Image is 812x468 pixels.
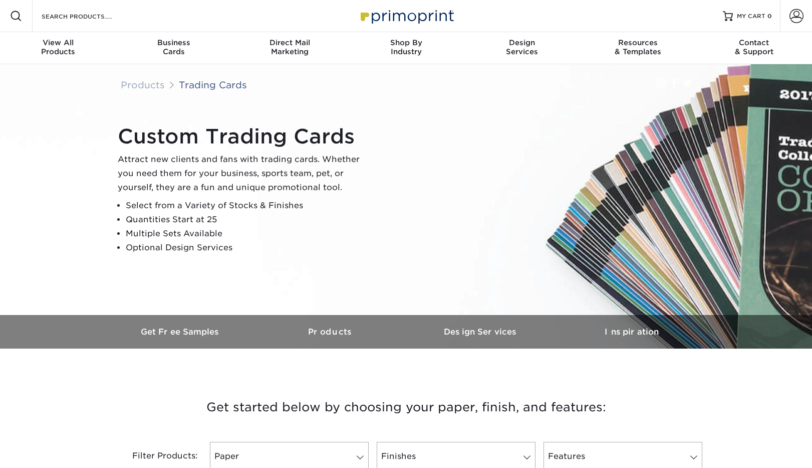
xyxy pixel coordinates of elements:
div: Services [464,38,580,56]
div: Marketing [232,38,348,56]
span: 0 [767,13,772,20]
h3: Get started below by choosing your paper, finish, and features: [113,385,699,430]
a: Products [256,315,406,349]
li: Multiple Sets Available [126,227,368,241]
span: Direct Mail [232,38,348,47]
a: Trading Cards [179,79,247,90]
a: Direct MailMarketing [232,32,348,64]
a: Get Free Samples [106,315,256,349]
a: DesignServices [464,32,580,64]
span: Shop By [348,38,464,47]
h1: Custom Trading Cards [118,124,368,148]
a: Products [121,79,165,90]
a: Inspiration [557,315,707,349]
h3: Get Free Samples [106,327,256,337]
div: & Support [696,38,812,56]
span: MY CART [737,12,765,21]
li: Optional Design Services [126,241,368,255]
a: Contact& Support [696,32,812,64]
span: Resources [580,38,696,47]
p: Attract new clients and fans with trading cards. Whether you need them for your business, sports ... [118,152,368,195]
span: Contact [696,38,812,47]
div: Cards [116,38,232,56]
img: Primoprint [356,5,456,27]
div: Industry [348,38,464,56]
span: Design [464,38,580,47]
div: & Templates [580,38,696,56]
span: Business [116,38,232,47]
a: Resources& Templates [580,32,696,64]
input: SEARCH PRODUCTS..... [41,10,138,22]
h3: Products [256,327,406,337]
li: Quantities Start at 25 [126,213,368,227]
h3: Design Services [406,327,557,337]
a: BusinessCards [116,32,232,64]
li: Select from a Variety of Stocks & Finishes [126,199,368,213]
a: Shop ByIndustry [348,32,464,64]
h3: Inspiration [557,327,707,337]
a: Design Services [406,315,557,349]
